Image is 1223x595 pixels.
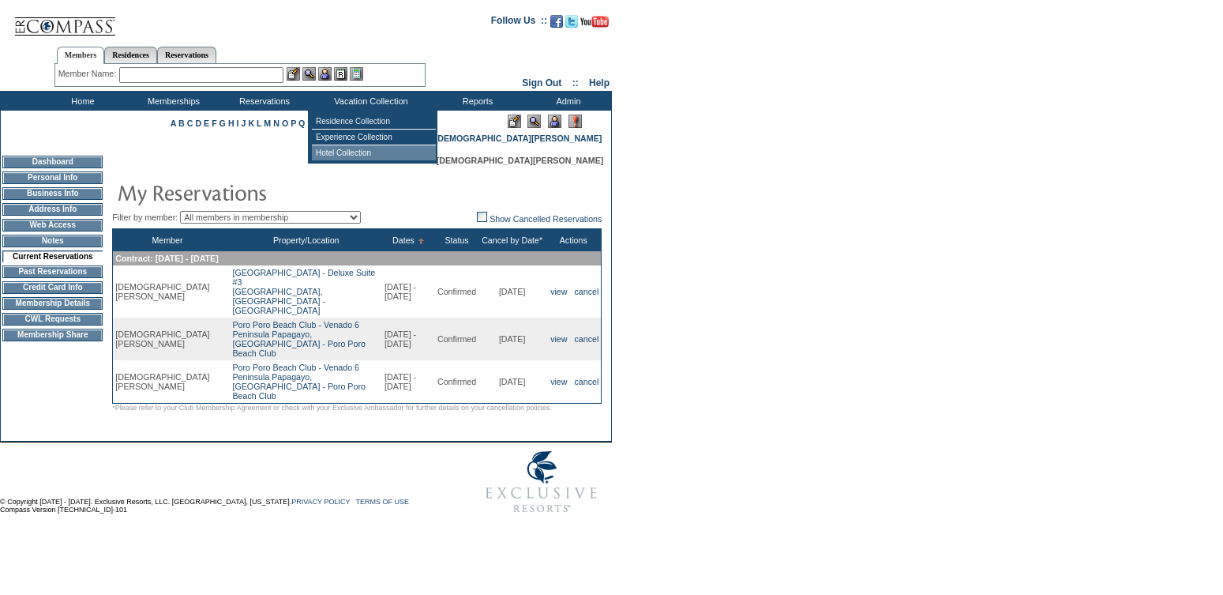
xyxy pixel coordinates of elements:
[204,119,209,128] a: E
[287,67,300,81] img: b_edit.gif
[241,119,246,128] a: J
[550,377,567,386] a: view
[477,212,487,222] img: chk_off.JPG
[546,229,602,252] th: Actions
[312,130,436,145] td: Experience Collection
[550,15,563,28] img: Become our fan on Facebook
[435,134,602,143] a: [DEMOGRAPHIC_DATA][PERSON_NAME]
[117,176,433,208] img: pgTtlMyReservations.gif
[471,442,612,522] img: Exclusive Resorts
[237,119,239,128] a: I
[58,67,119,81] div: Member Name:
[350,67,363,81] img: b_calculator.gif
[580,16,609,28] img: Subscribe to our YouTube Channel
[572,77,579,88] span: ::
[291,498,350,506] a: PRIVACY POLICY
[508,115,521,128] img: Edit Mode
[157,47,216,63] a: Reservations
[435,360,478,404] td: Confirmed
[2,313,103,326] td: CWL Requests
[2,187,103,200] td: Business Info
[36,91,126,111] td: Home
[356,498,410,506] a: TERMS OF USE
[568,115,582,128] img: Log Concern/Member Elevation
[575,287,599,296] a: cancel
[477,214,602,224] a: Show Cancelled Reservations
[2,171,103,184] td: Personal Info
[430,91,521,111] td: Reports
[126,91,217,111] td: Memberships
[478,360,546,404] td: [DATE]
[115,254,218,263] span: Contract: [DATE] - [DATE]
[113,360,222,404] td: [DEMOGRAPHIC_DATA][PERSON_NAME]
[308,91,430,111] td: Vacation Collection
[521,91,612,111] td: Admin
[435,318,478,360] td: Confirmed
[445,235,468,245] a: Status
[392,235,415,245] a: Dates
[312,145,436,160] td: Hotel Collection
[2,250,103,262] td: Current Reservations
[437,156,604,165] span: [DEMOGRAPHIC_DATA][PERSON_NAME]
[104,47,157,63] a: Residences
[478,265,546,318] td: [DATE]
[382,360,435,404] td: [DATE] - [DATE]
[273,235,340,245] a: Property/Location
[232,363,365,401] a: Poro Poro Beach Club - Venado 6Peninsula Papagayo, [GEOGRAPHIC_DATA] - Poro Poro Beach Club
[212,119,217,128] a: F
[298,119,305,128] a: Q
[248,119,254,128] a: K
[113,318,222,360] td: [DEMOGRAPHIC_DATA][PERSON_NAME]
[264,119,271,128] a: M
[580,20,609,29] a: Subscribe to our YouTube Channel
[2,329,103,341] td: Membership Share
[113,265,222,318] td: [DEMOGRAPHIC_DATA][PERSON_NAME]
[435,265,478,318] td: Confirmed
[112,213,178,222] span: Filter by member:
[291,119,296,128] a: P
[152,235,182,245] a: Member
[13,4,116,36] img: Compass Home
[550,334,567,344] a: view
[565,20,578,29] a: Follow us on Twitter
[491,13,547,32] td: Follow Us ::
[57,47,105,64] a: Members
[2,219,103,232] td: Web Access
[550,20,563,29] a: Become our fan on Facebook
[2,265,103,278] td: Past Reservations
[187,119,193,128] a: C
[382,318,435,360] td: [DATE] - [DATE]
[178,119,185,128] a: B
[2,203,103,216] td: Address Info
[302,67,316,81] img: View
[217,91,308,111] td: Reservations
[478,318,546,360] td: [DATE]
[312,114,436,130] td: Residence Collection
[2,156,103,168] td: Dashboard
[589,77,610,88] a: Help
[282,119,288,128] a: O
[195,119,201,128] a: D
[232,320,365,358] a: Poro Poro Beach Club - Venado 6Peninsula Papagayo, [GEOGRAPHIC_DATA] - Poro Poro Beach Club
[482,235,542,245] a: Cancel by Date*
[273,119,279,128] a: N
[2,235,103,247] td: Notes
[575,377,599,386] a: cancel
[257,119,261,128] a: L
[527,115,541,128] img: View Mode
[334,67,347,81] img: Reservations
[228,119,234,128] a: H
[575,334,599,344] a: cancel
[382,265,435,318] td: [DATE] - [DATE]
[548,115,561,128] img: Impersonate
[415,238,425,244] img: Ascending
[219,119,226,128] a: G
[171,119,176,128] a: A
[2,297,103,310] td: Membership Details
[565,15,578,28] img: Follow us on Twitter
[522,77,561,88] a: Sign Out
[550,287,567,296] a: view
[232,268,375,315] a: [GEOGRAPHIC_DATA] - Deluxe Suite #3[GEOGRAPHIC_DATA], [GEOGRAPHIC_DATA] - [GEOGRAPHIC_DATA]
[112,404,552,412] span: *Please refer to your Club Membership Agreement or check with your Exclusive Ambassador for furth...
[2,281,103,294] td: Credit Card Info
